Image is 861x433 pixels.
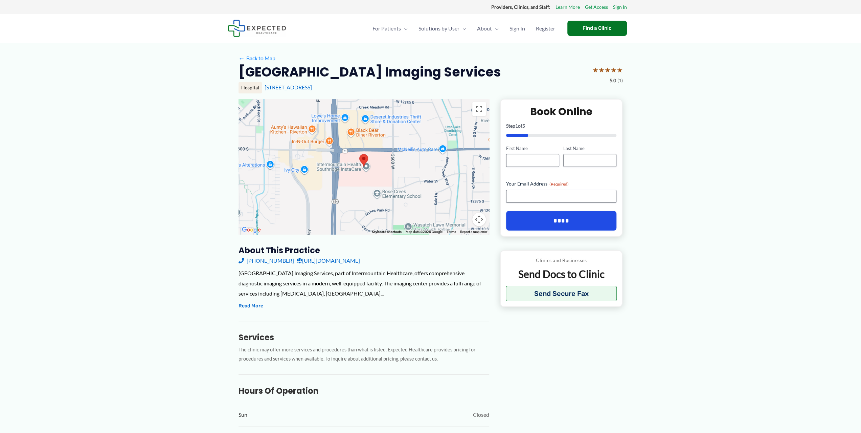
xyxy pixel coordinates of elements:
p: Send Docs to Clinic [506,267,617,281]
span: 1 [515,123,518,129]
a: Find a Clinic [567,21,627,36]
span: Sun [239,410,247,420]
a: ←Back to Map [239,53,275,63]
nav: Primary Site Navigation [367,17,561,40]
a: For PatientsMenu Toggle [367,17,413,40]
span: ★ [598,64,605,76]
p: Step of [506,124,617,128]
span: ★ [605,64,611,76]
label: Last Name [563,145,616,152]
p: Clinics and Businesses [506,256,617,265]
h2: Book Online [506,105,617,118]
span: Map data ©2025 Google [406,230,443,234]
strong: Providers, Clinics, and Staff: [491,4,550,10]
label: Your Email Address [506,180,617,187]
span: ← [239,55,245,61]
button: Map camera controls [472,213,486,226]
span: ★ [617,64,623,76]
p: The clinic may offer more services and procedures than what is listed. Expected Healthcare provid... [239,345,489,364]
span: ★ [611,64,617,76]
span: About [477,17,492,40]
button: Keyboard shortcuts [372,230,402,234]
span: Closed [473,410,489,420]
a: Register [530,17,561,40]
button: Toggle fullscreen view [472,102,486,116]
div: [GEOGRAPHIC_DATA] Imaging Services, part of Intermountain Healthcare, offers comprehensive diagno... [239,268,489,298]
a: Terms [447,230,456,234]
img: Google [240,225,263,234]
a: Get Access [585,3,608,12]
button: Send Secure Fax [506,286,617,301]
a: AboutMenu Toggle [472,17,504,40]
div: Hospital [239,82,262,93]
span: For Patients [372,17,401,40]
h3: Services [239,332,489,343]
label: First Name [506,145,559,152]
span: 5.0 [610,76,616,85]
span: 5 [522,123,525,129]
span: Solutions by User [418,17,459,40]
a: [URL][DOMAIN_NAME] [297,256,360,266]
span: (Required) [549,181,569,187]
a: Solutions by UserMenu Toggle [413,17,472,40]
a: [STREET_ADDRESS] [265,84,312,90]
h3: Hours of Operation [239,386,489,396]
a: Report a map error [460,230,487,234]
a: [PHONE_NUMBER] [239,256,294,266]
img: Expected Healthcare Logo - side, dark font, small [228,20,286,37]
span: Register [536,17,555,40]
span: Menu Toggle [492,17,499,40]
h3: About this practice [239,245,489,256]
a: Learn More [556,3,580,12]
span: Menu Toggle [401,17,408,40]
a: Sign In [504,17,530,40]
a: Sign In [613,3,627,12]
span: Sign In [509,17,525,40]
button: Read More [239,302,263,310]
a: Open this area in Google Maps (opens a new window) [240,225,263,234]
span: Menu Toggle [459,17,466,40]
span: ★ [592,64,598,76]
h2: [GEOGRAPHIC_DATA] Imaging Services [239,64,501,80]
span: (1) [617,76,623,85]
